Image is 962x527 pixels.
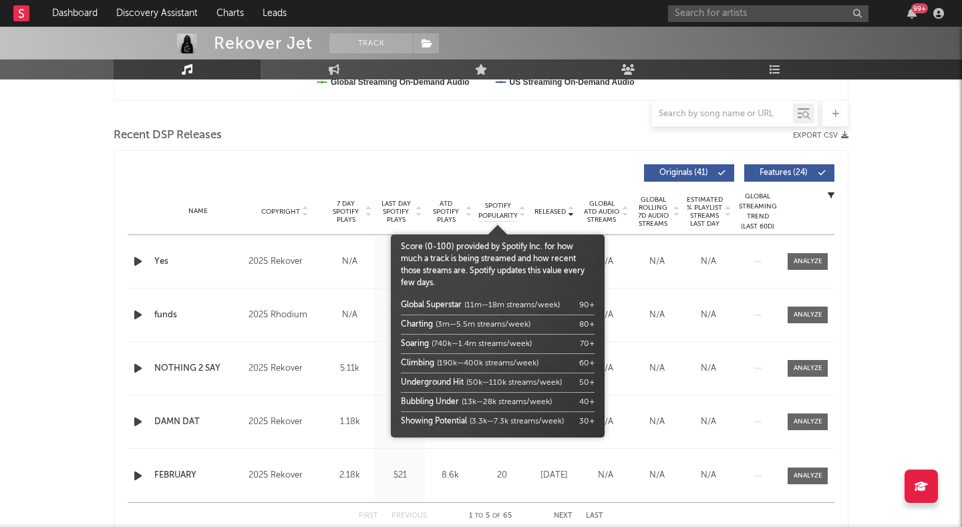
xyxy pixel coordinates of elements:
[653,169,714,177] span: Originals ( 41 )
[391,512,427,520] button: Previous
[586,512,603,520] button: Last
[432,340,532,348] span: (740k—1.4m streams/week)
[686,309,731,322] div: N/A
[478,469,525,482] div: 20
[428,469,472,482] div: 8.6k
[401,301,462,309] span: Global Superstar
[464,301,560,309] span: (11m—18m streams/week)
[635,415,679,429] div: N/A
[378,415,422,429] div: 206
[249,254,321,270] div: 2025 Rekover
[579,319,595,331] div: 80 +
[154,206,242,216] div: Name
[635,469,679,482] div: N/A
[583,309,628,322] div: N/A
[744,164,834,182] button: Features(24)
[436,321,530,329] span: (3m—5.5m streams/week)
[249,468,321,484] div: 2025 Rekover
[686,415,731,429] div: N/A
[580,338,595,350] div: 70 +
[668,5,868,22] input: Search for artists
[579,377,595,389] div: 50 +
[738,192,778,232] div: Global Streaming Trend (Last 60D)
[583,362,628,375] div: N/A
[328,362,371,375] div: 5.11k
[753,169,814,177] span: Features ( 24 )
[686,196,723,228] span: Estimated % Playlist Streams Last Day
[462,398,552,406] span: (13k—28k streams/week)
[328,469,371,482] div: 2.18k
[583,255,628,269] div: N/A
[378,469,422,482] div: 521
[635,309,679,322] div: N/A
[454,508,527,524] div: 1 5 65
[154,255,242,269] a: Yes
[437,359,538,367] span: (190k—400k streams/week)
[154,362,242,375] a: NOTHING 2 SAY
[554,512,573,520] button: Next
[328,200,363,224] span: 7 Day Spotify Plays
[378,309,422,322] div: N/A
[331,77,470,87] text: Global Streaming On-Demand Audio
[686,255,731,269] div: N/A
[401,321,433,329] span: Charting
[579,357,595,369] div: 60 +
[249,361,321,377] div: 2025 Rekover
[475,513,483,519] span: to
[510,77,635,87] text: US Streaming On-Demand Audio
[328,309,371,322] div: N/A
[532,469,577,482] div: [DATE]
[261,208,300,216] span: Copyright
[583,200,620,224] span: Global ATD Audio Streams
[478,201,518,221] span: Spotify Popularity
[114,128,222,144] span: Recent DSP Releases
[635,196,671,228] span: Global Rolling 7D Audio Streams
[793,132,848,140] button: Export CSV
[466,379,562,387] span: (50k—110k streams/week)
[635,255,679,269] div: N/A
[579,415,595,427] div: 30 +
[359,512,378,520] button: First
[401,398,459,406] span: Bubbling Under
[401,340,429,348] span: Soaring
[583,415,628,429] div: N/A
[644,164,734,182] button: Originals(41)
[686,469,731,482] div: N/A
[378,200,414,224] span: Last Day Spotify Plays
[154,469,242,482] a: FEBRUARY
[907,8,917,19] button: 99+
[154,309,242,322] a: funds
[686,362,731,375] div: N/A
[579,299,595,311] div: 90 +
[428,200,464,224] span: ATD Spotify Plays
[911,3,928,13] div: 99 +
[401,417,467,425] span: Showing Potential
[378,362,422,375] div: 824
[214,33,313,53] div: Rekover Jet
[635,362,679,375] div: N/A
[401,359,434,367] span: Climbing
[401,379,464,387] span: Underground Hit
[583,469,628,482] div: N/A
[470,417,564,425] span: (3.3k—7.3k streams/week)
[534,208,566,216] span: Released
[249,307,321,323] div: 2025 Rhodium
[378,255,422,269] div: N/A
[652,109,793,120] input: Search by song name or URL
[328,415,371,429] div: 1.18k
[579,396,595,408] div: 40 +
[154,415,242,429] a: DAMN DAT
[492,513,500,519] span: of
[328,255,371,269] div: N/A
[401,241,595,431] div: Score (0-100) provided by Spotify Inc. for how much a track is being streamed and how recent thos...
[249,414,321,430] div: 2025 Rekover
[329,33,413,53] button: Track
